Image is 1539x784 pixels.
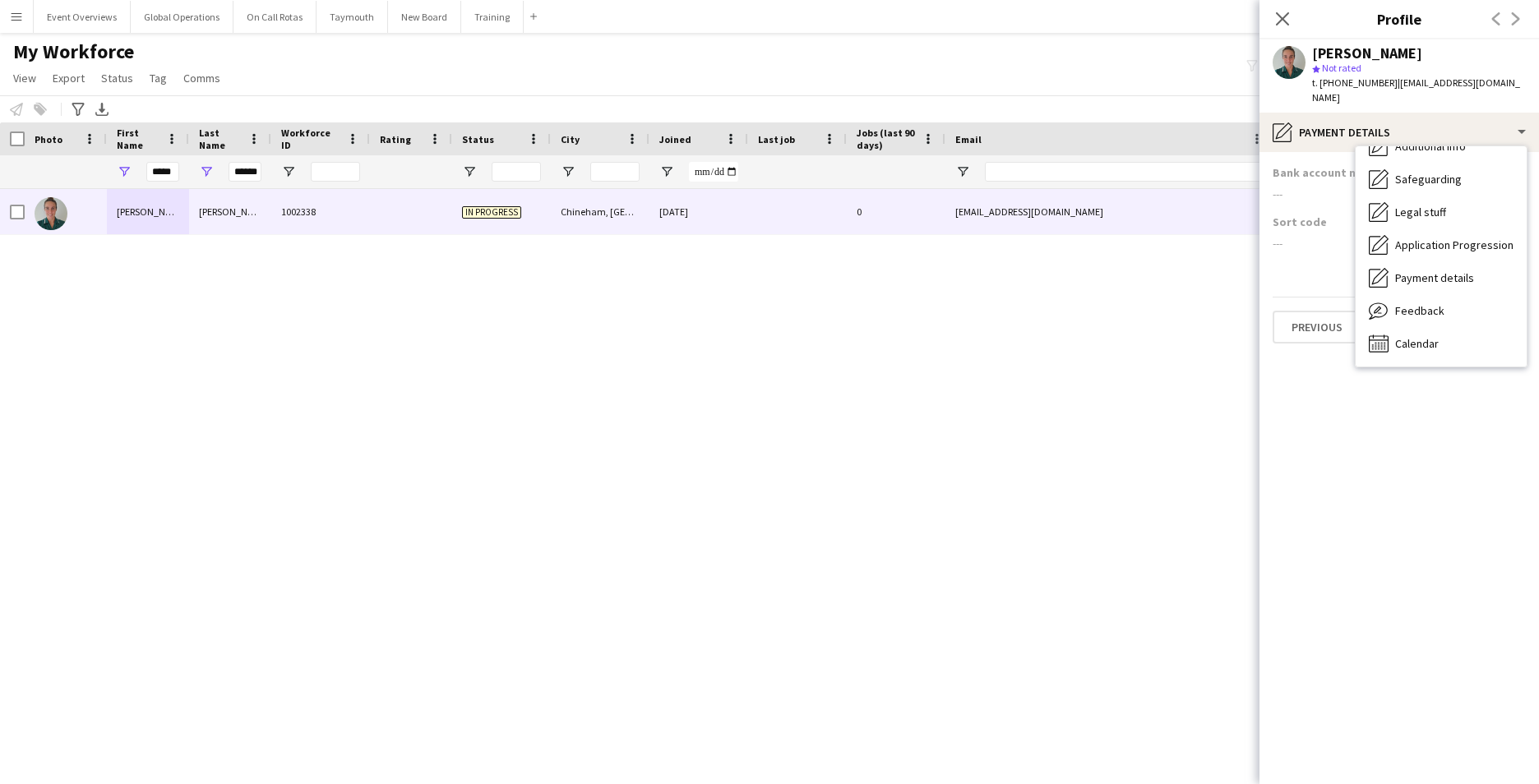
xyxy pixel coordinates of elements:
span: Status [101,71,133,85]
div: Chineham, [GEOGRAPHIC_DATA] [551,189,649,234]
div: --- [1273,187,1526,201]
button: Open Filter Menu [659,164,674,179]
button: Open Filter Menu [281,164,296,179]
button: Open Filter Menu [955,164,970,179]
input: First Name Filter Input [146,162,179,182]
span: | [EMAIL_ADDRESS][DOMAIN_NAME] [1312,76,1520,104]
span: Additional info [1395,139,1466,154]
span: Tag [150,71,167,85]
div: Feedback [1356,294,1527,327]
span: Not rated [1322,62,1361,74]
button: Open Filter Menu [199,164,214,179]
button: On Call Rotas [233,1,317,33]
button: Open Filter Menu [117,164,132,179]
span: Application Progression [1395,238,1514,252]
span: Comms [183,71,220,85]
span: Safeguarding [1395,172,1462,187]
a: View [7,67,43,89]
input: Status Filter Input [492,162,541,182]
div: Additional info [1356,130,1527,163]
span: Email [955,133,982,145]
span: In progress [462,206,521,219]
span: Workforce ID [281,127,340,151]
span: Export [53,71,85,85]
h3: Sort code [1273,214,1327,229]
button: Previous [1273,311,1361,344]
div: [PERSON_NAME] [1312,46,1422,61]
div: Payment details [1259,113,1539,152]
button: Training [461,1,524,33]
div: [PERSON_NAME] [107,189,189,234]
span: Feedback [1395,303,1444,318]
span: City [561,133,580,145]
span: Calendar [1395,336,1439,351]
button: Global Operations [131,1,233,33]
div: Payment details [1356,261,1527,294]
span: Status [462,133,494,145]
a: Status [95,67,140,89]
button: New Board [388,1,461,33]
div: Legal stuff [1356,196,1527,228]
input: Workforce ID Filter Input [311,162,360,182]
span: First Name [117,127,159,151]
span: Joined [659,133,691,145]
div: [DATE] [649,189,748,234]
a: Export [46,67,91,89]
h3: Bank account number [1273,165,1391,180]
button: Event Overviews [34,1,131,33]
span: View [13,71,36,85]
img: Katie Harris [35,197,67,230]
span: Photo [35,133,62,145]
div: [PERSON_NAME] [189,189,271,234]
app-action-btn: Export XLSX [92,99,112,119]
span: Rating [380,133,411,145]
span: Last job [758,133,795,145]
span: t. [PHONE_NUMBER] [1312,76,1398,89]
input: Last Name Filter Input [229,162,261,182]
div: Application Progression [1356,228,1527,261]
div: 0 [847,189,945,234]
div: [EMAIL_ADDRESS][DOMAIN_NAME] [945,189,1274,234]
span: Payment details [1395,270,1474,285]
div: Safeguarding [1356,163,1527,196]
button: Taymouth [317,1,388,33]
h3: Profile [1259,8,1539,30]
button: Open Filter Menu [462,164,477,179]
input: Joined Filter Input [689,162,738,182]
span: Jobs (last 90 days) [857,127,916,151]
div: Calendar [1356,327,1527,360]
input: Email Filter Input [985,162,1264,182]
input: City Filter Input [590,162,640,182]
div: --- [1273,236,1526,251]
span: Last Name [199,127,242,151]
span: My Workforce [13,39,134,64]
app-action-btn: Advanced filters [68,99,88,119]
span: Legal stuff [1395,205,1446,219]
a: Tag [143,67,173,89]
button: Open Filter Menu [561,164,575,179]
div: 1002338 [271,189,370,234]
a: Comms [177,67,227,89]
